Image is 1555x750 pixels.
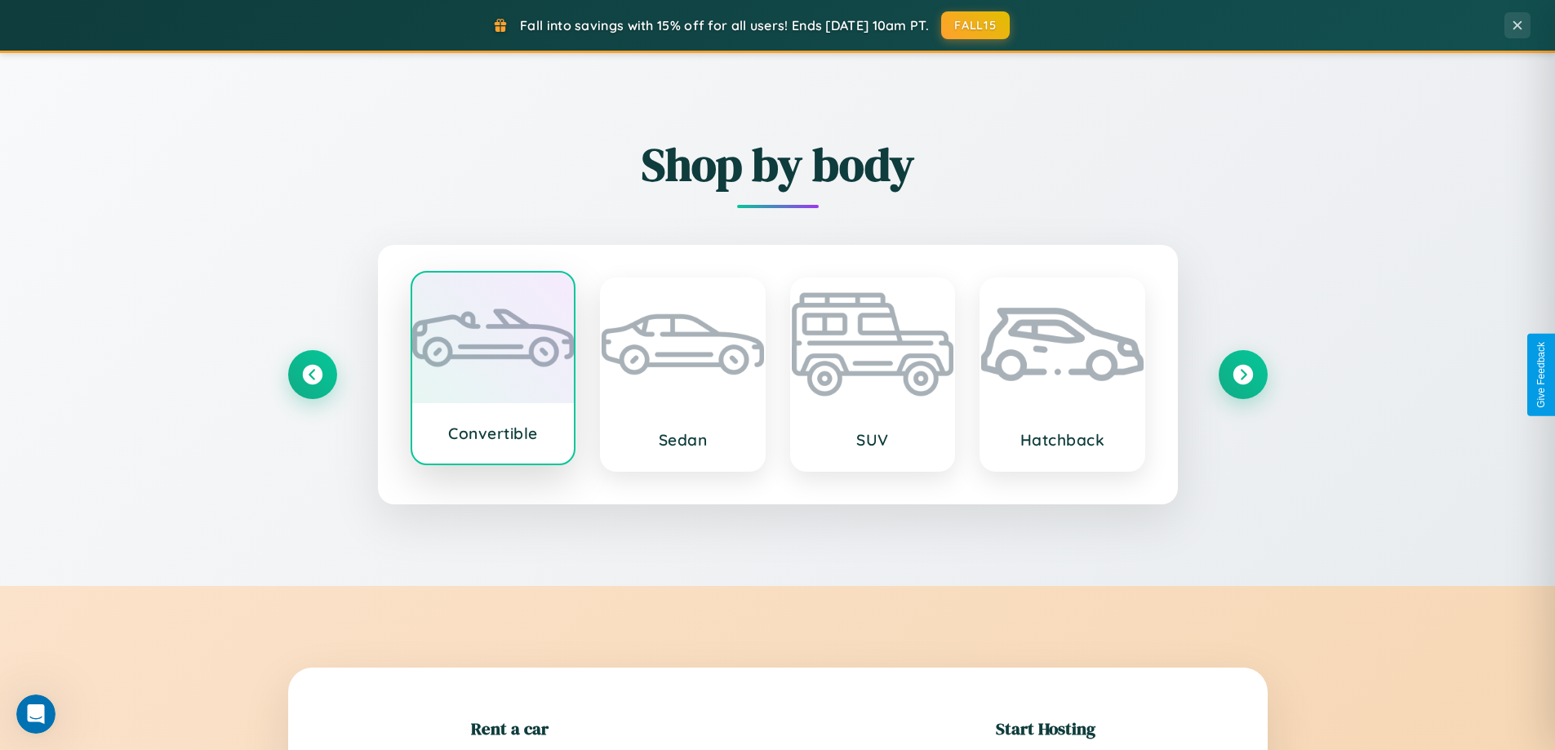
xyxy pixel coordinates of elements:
h3: Sedan [618,430,748,450]
div: Give Feedback [1535,342,1547,408]
h2: Shop by body [288,133,1268,196]
span: Fall into savings with 15% off for all users! Ends [DATE] 10am PT. [520,17,929,33]
button: FALL15 [941,11,1010,39]
iframe: Intercom live chat [16,695,56,734]
h2: Rent a car [471,717,549,740]
h3: Hatchback [997,430,1127,450]
h3: SUV [808,430,938,450]
h3: Convertible [429,424,558,443]
h2: Start Hosting [996,717,1095,740]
